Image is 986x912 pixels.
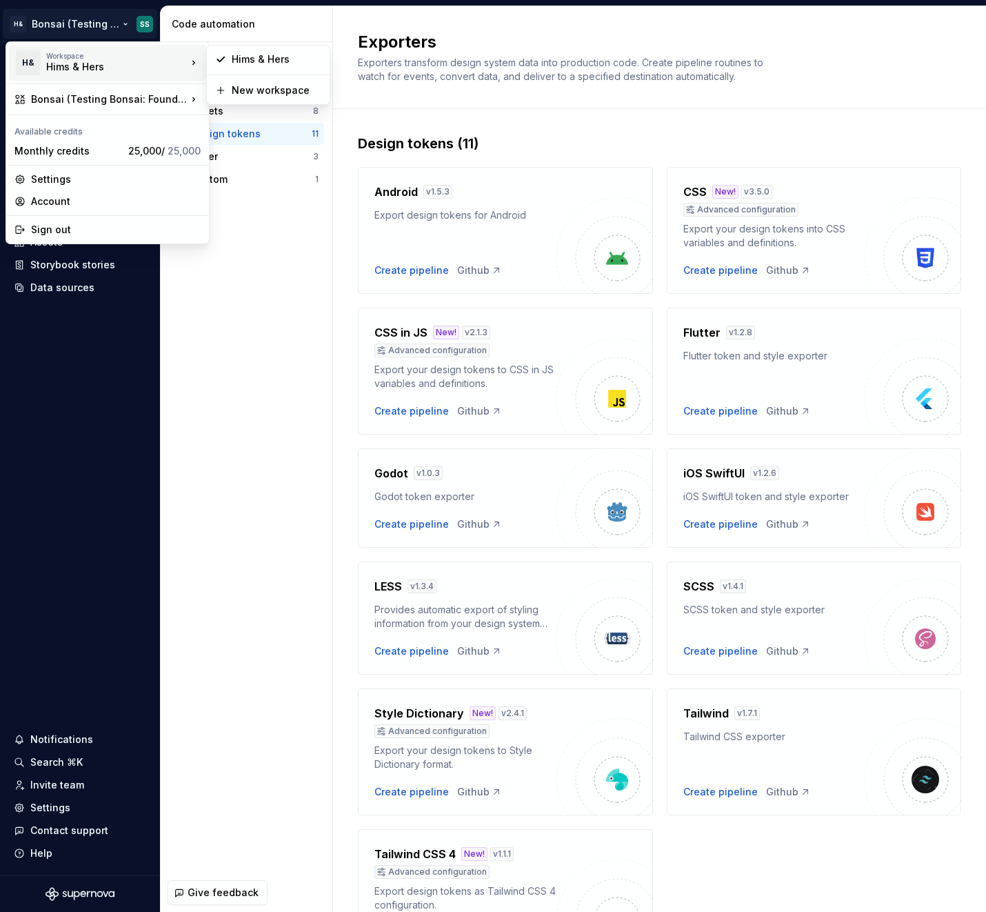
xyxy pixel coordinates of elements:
div: H& [16,50,41,75]
div: Hims & Hers [46,60,163,74]
span: 25,000 / [128,145,201,157]
div: Account [31,195,201,208]
div: Monthly credits [14,144,123,158]
div: Sign out [31,223,201,237]
div: Workspace [46,52,187,60]
div: Hims & Hers [232,52,321,66]
div: Available credits [9,118,206,140]
span: 25,000 [168,145,201,157]
div: New workspace [232,83,321,97]
div: Bonsai (Testing Bonsai: Foundation tokens) [31,92,187,106]
div: Settings [31,172,201,186]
